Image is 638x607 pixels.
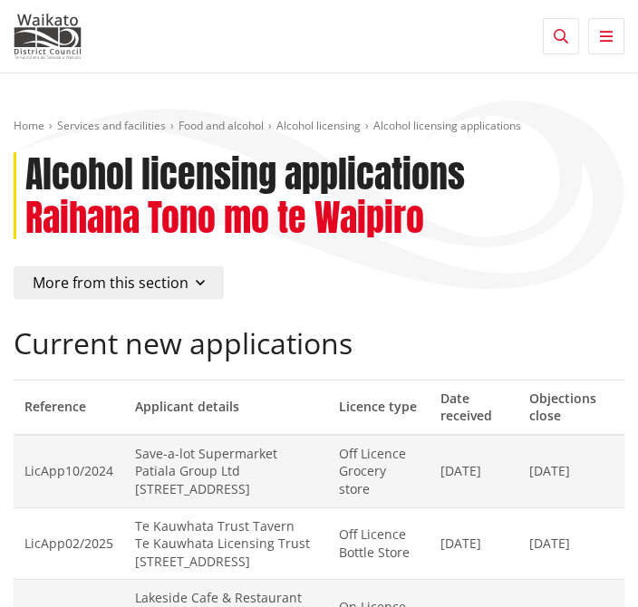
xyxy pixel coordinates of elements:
th: Applicant details [124,380,328,435]
td: Off Licence Bottle Store [328,507,430,580]
td: LicApp10/2024 [14,435,124,507]
img: Waikato District Council - Te Kaunihera aa Takiwaa o Waikato [14,14,82,59]
a: Services and facilities [57,118,166,133]
h2: Raihana Tono mo te Waipiro [25,196,424,239]
td: Te Kauwhata Trust Tavern Te Kauwhata Licensing Trust [STREET_ADDRESS] [124,507,328,580]
a: Alcohol licensing [276,118,361,133]
td: Save-a-lot Supermarket Patiala Group Ltd [STREET_ADDRESS] [124,435,328,507]
td: [DATE] [518,507,624,580]
td: [DATE] [518,435,624,507]
nav: breadcrumb [14,119,624,134]
td: LicApp02/2025 [14,507,124,580]
h1: Alcohol licensing applications [25,152,465,196]
td: Off Licence Grocery store [328,435,430,507]
span: More from this section [33,273,188,293]
th: Licence type [328,380,430,435]
td: [DATE] [430,507,518,580]
h2: Current new applications [14,326,624,361]
td: [DATE] [430,435,518,507]
th: Reference [14,380,124,435]
span: Alcohol licensing applications [373,118,521,133]
th: Date received [430,380,518,435]
a: Home [14,118,44,133]
th: Objections close [518,380,624,435]
button: More from this section [14,266,224,299]
a: Food and alcohol [179,118,264,133]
